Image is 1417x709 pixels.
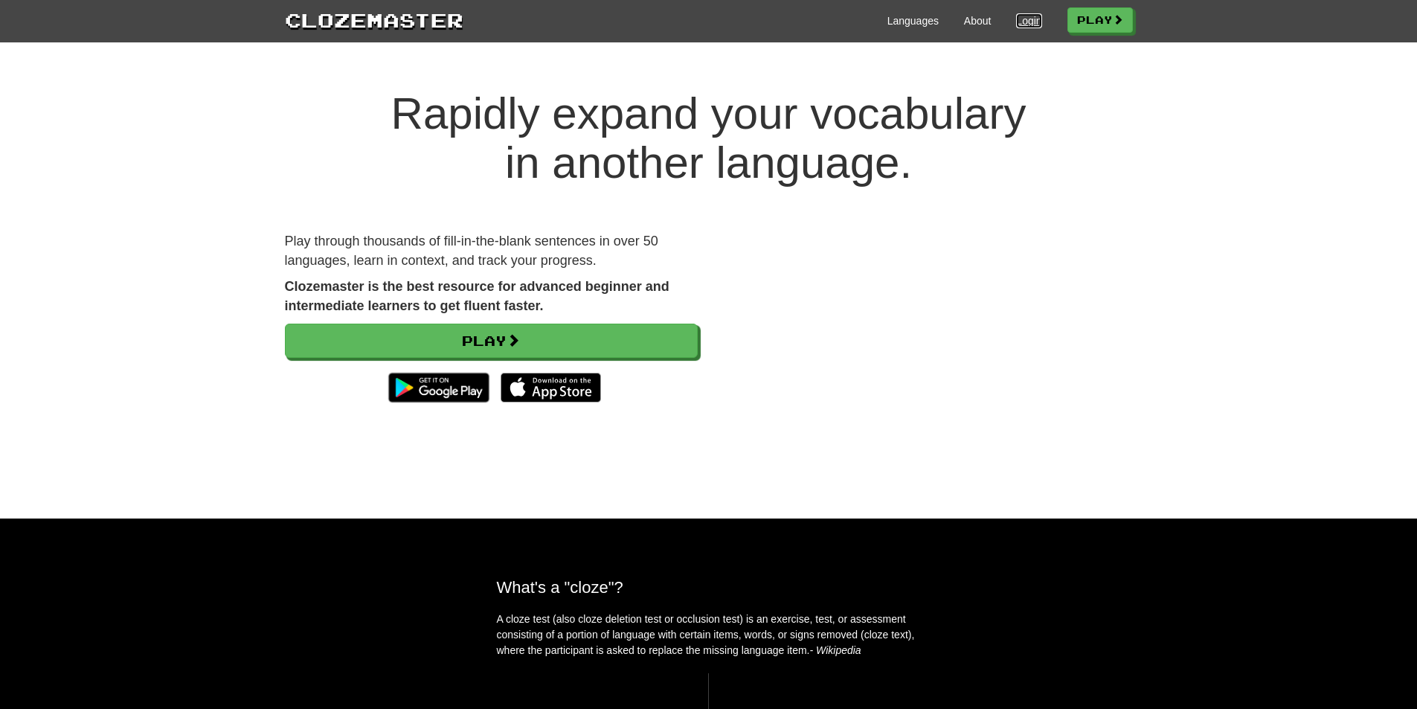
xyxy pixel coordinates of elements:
img: Get it on Google Play [381,365,496,410]
p: Play through thousands of fill-in-the-blank sentences in over 50 languages, learn in context, and... [285,232,698,270]
a: Languages [887,13,939,28]
a: Play [285,324,698,358]
p: A cloze test (also cloze deletion test or occlusion test) is an exercise, test, or assessment con... [497,612,921,658]
a: Clozemaster [285,6,463,33]
h2: What's a "cloze"? [497,578,921,597]
a: About [964,13,992,28]
a: Login [1016,13,1041,28]
img: Download_on_the_App_Store_Badge_US-UK_135x40-25178aeef6eb6b83b96f5f2d004eda3bffbb37122de64afbaef7... [501,373,601,402]
em: - Wikipedia [810,644,861,656]
a: Play [1067,7,1133,33]
strong: Clozemaster is the best resource for advanced beginner and intermediate learners to get fluent fa... [285,279,669,313]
